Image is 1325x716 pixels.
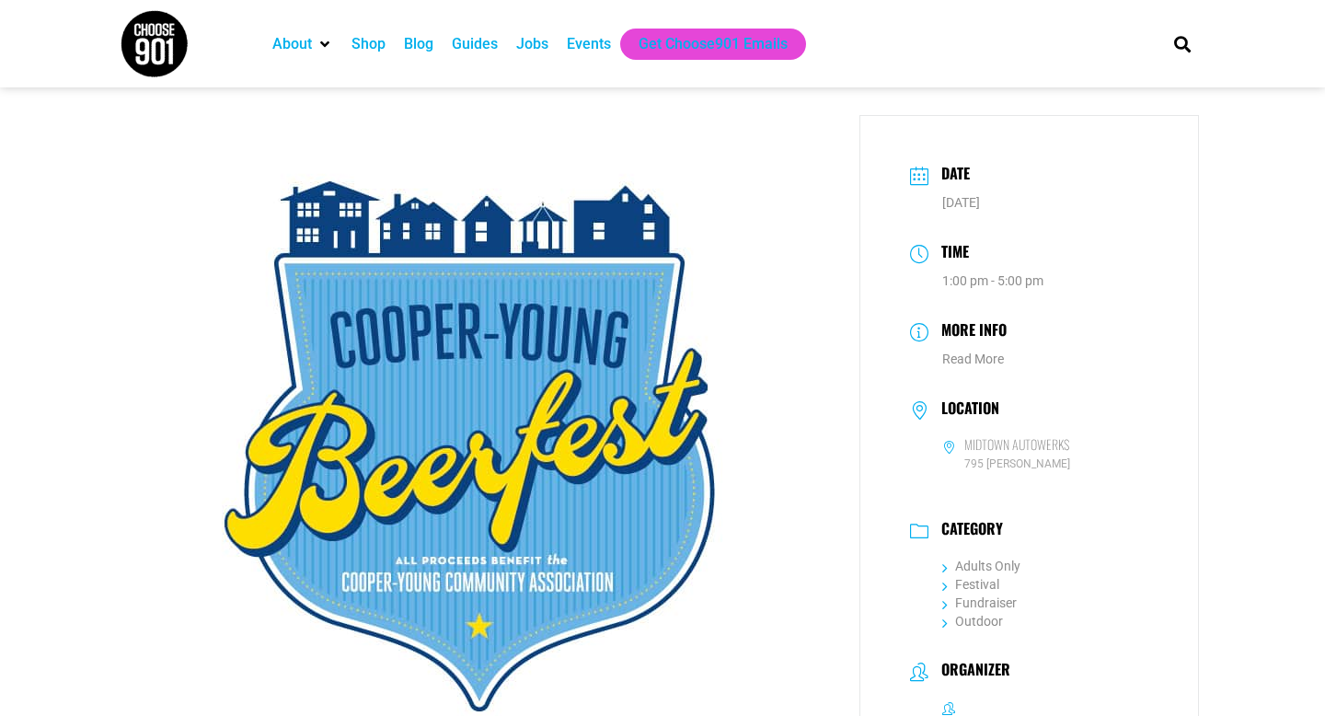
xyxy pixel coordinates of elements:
[516,33,548,55] a: Jobs
[942,273,1043,288] abbr: 1:00 pm - 5:00 pm
[639,33,788,55] a: Get Choose901 Emails
[932,520,1003,542] h3: Category
[964,436,1069,453] h6: Midtown Autowerks
[932,661,1010,683] h3: Organizer
[567,33,611,55] a: Events
[263,29,342,60] div: About
[452,33,498,55] a: Guides
[932,318,1007,345] h3: More Info
[263,29,1143,60] nav: Main nav
[351,33,386,55] a: Shop
[1168,29,1198,59] div: Search
[272,33,312,55] a: About
[942,456,1148,473] span: 795 [PERSON_NAME]
[932,162,970,189] h3: Date
[932,240,969,267] h3: Time
[942,614,1003,629] a: Outdoor
[932,399,999,422] h3: Location
[942,195,980,210] span: [DATE]
[942,595,1017,610] a: Fundraiser
[942,577,999,592] a: Festival
[942,559,1020,573] a: Adults Only
[942,352,1004,366] a: Read More
[404,33,433,55] a: Blog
